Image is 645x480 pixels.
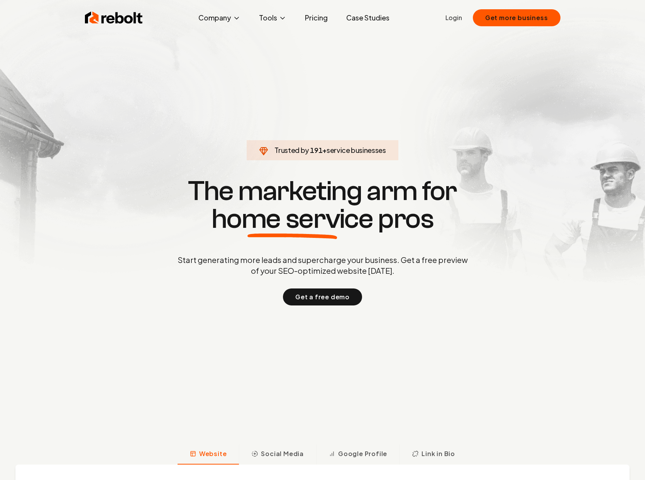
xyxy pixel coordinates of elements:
button: Get a free demo [283,288,362,305]
button: Tools [253,10,293,25]
button: Get more business [473,9,560,26]
span: Link in Bio [422,449,455,458]
img: Rebolt Logo [85,10,143,25]
button: Google Profile [316,444,400,465]
h1: The marketing arm for pros [137,177,508,233]
span: Social Media [261,449,304,458]
span: + [322,146,327,154]
span: Google Profile [338,449,387,458]
button: Social Media [239,444,316,465]
span: Website [199,449,227,458]
a: Pricing [299,10,334,25]
a: Case Studies [340,10,396,25]
span: service businesses [327,146,386,154]
span: Trusted by [274,146,309,154]
button: Link in Bio [400,444,467,465]
button: Website [178,444,239,465]
span: home service [212,205,373,233]
button: Company [192,10,247,25]
p: Start generating more leads and supercharge your business. Get a free preview of your SEO-optimiz... [176,254,469,276]
a: Login [445,13,462,22]
span: 191 [310,145,322,156]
